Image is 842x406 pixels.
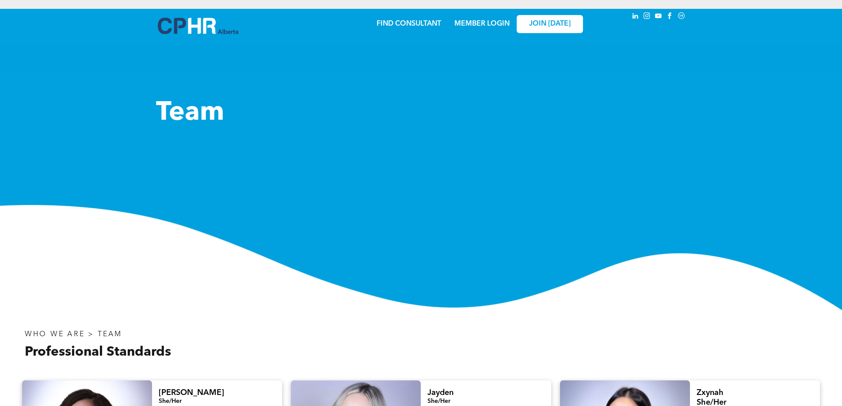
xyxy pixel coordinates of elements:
a: JOIN [DATE] [517,15,583,33]
a: facebook [665,11,675,23]
span: Team [156,100,224,126]
span: Professional Standards [25,345,171,359]
span: She/Her [427,398,450,404]
a: FIND CONSULTANT [377,20,441,27]
a: instagram [642,11,652,23]
a: linkedin [631,11,640,23]
span: JOIN [DATE] [529,20,571,28]
img: A blue and white logo for cp alberta [158,18,238,34]
span: She/Her [159,398,182,404]
a: Social network [677,11,686,23]
span: [PERSON_NAME] [159,389,224,397]
span: WHO WE ARE > TEAM [25,331,122,338]
span: Jayden [427,389,453,397]
a: MEMBER LOGIN [454,20,510,27]
a: youtube [654,11,663,23]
